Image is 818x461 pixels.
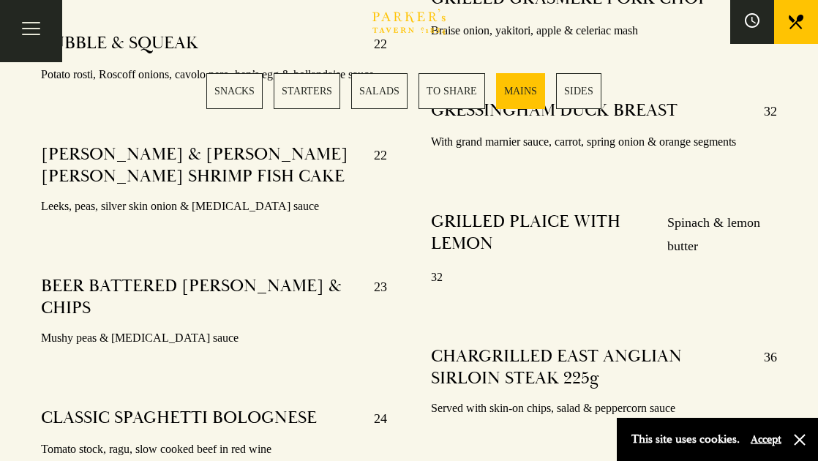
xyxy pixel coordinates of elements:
[792,432,807,447] button: Close and accept
[359,407,387,430] p: 24
[496,73,545,109] a: 5 / 6
[431,345,749,389] h4: CHARGRILLED EAST ANGLIAN SIRLOIN STEAK 225g
[41,32,198,56] h4: BUBBLE & SQUEAK
[41,196,387,217] p: Leeks, peas, silver skin onion & [MEDICAL_DATA] sauce
[359,275,387,319] p: 23
[419,73,485,109] a: 4 / 6
[749,345,777,389] p: 36
[274,73,340,109] a: 2 / 6
[431,398,777,419] p: Served with skin-on chips, salad & peppercorn sauce
[41,275,359,319] h4: BEER BATTERED [PERSON_NAME] & CHIPS
[431,20,777,42] p: Braise onion, yakitori, apple & celeriac mash
[556,73,601,109] a: 6 / 6
[41,143,359,187] h4: [PERSON_NAME] & [PERSON_NAME] [PERSON_NAME] SHRIMP FISH CAKE
[359,143,387,187] p: 22
[41,328,387,349] p: Mushy peas & [MEDICAL_DATA] sauce
[653,211,777,258] p: Spinach & lemon butter
[431,267,777,288] p: 32
[351,73,408,109] a: 3 / 6
[431,211,653,258] h4: GRILLED PLAICE WITH LEMON
[41,439,387,460] p: Tomato stock, ragu, slow cooked beef in red wine
[206,73,263,109] a: 1 / 6
[41,407,317,430] h4: CLASSIC SPAGHETTI BOLOGNESE
[751,432,781,446] button: Accept
[359,32,387,56] p: 22
[631,429,740,450] p: This site uses cookies.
